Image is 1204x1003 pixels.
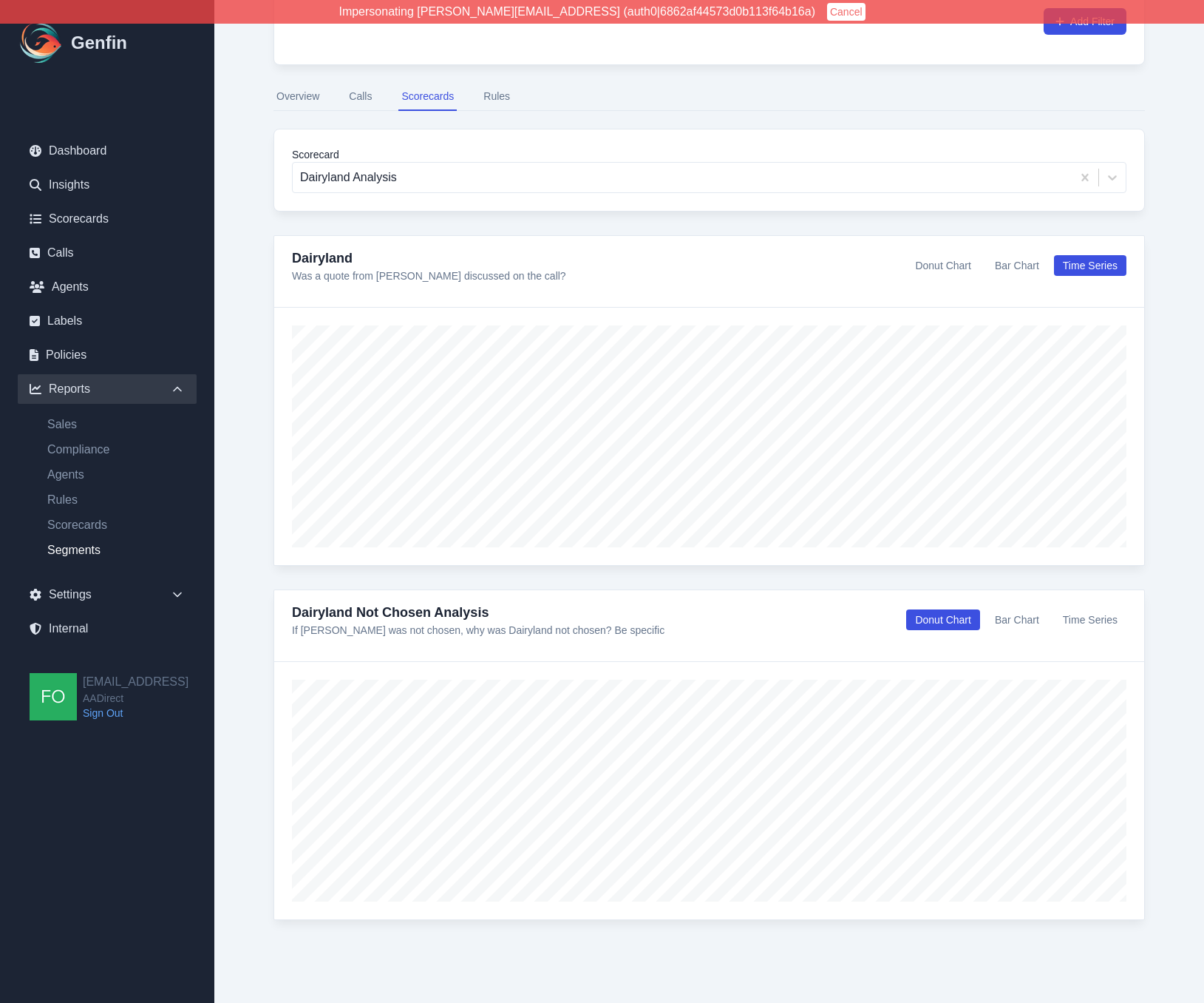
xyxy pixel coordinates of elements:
[18,272,197,302] a: Agents
[18,136,197,166] a: Dashboard
[35,441,197,459] a: Compliance
[35,416,197,433] a: Sales
[273,83,322,111] button: Overview
[1054,255,1126,276] button: Time Series
[35,466,197,484] a: Agents
[18,580,197,609] div: Settings
[18,170,197,200] a: Insights
[35,541,197,559] a: Segments
[18,238,197,268] a: Calls
[480,83,513,111] button: Rules
[986,255,1048,276] button: Bar Chart
[827,3,865,21] button: Cancel
[83,673,188,691] h2: [EMAIL_ADDRESS]
[18,19,65,67] img: Logo
[30,673,77,720] img: founders@genfin.ai
[292,605,489,620] a: Dairyland Not Chosen Analysis
[292,147,1126,162] label: Scorecard
[18,374,197,404] div: Reports
[292,623,664,638] p: If [PERSON_NAME] was not chosen, why was Dairyland not chosen? Be specific
[35,491,197,509] a: Rules
[83,706,188,720] a: Sign Out
[346,83,375,111] button: Calls
[18,340,197,370] a: Policies
[906,255,979,276] button: Donut Chart
[1054,609,1126,630] button: Time Series
[986,609,1048,630] button: Bar Chart
[292,251,353,266] a: Dairyland
[18,306,197,336] a: Labels
[906,609,979,630] button: Donut Chart
[18,614,197,644] a: Internal
[71,31,127,55] h1: Genfin
[18,204,197,234] a: Scorecards
[83,691,188,706] span: AADirect
[292,269,566,283] p: Was a quote from [PERSON_NAME] discussed on the call?
[35,516,197,534] a: Scorecards
[398,83,457,111] button: Scorecards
